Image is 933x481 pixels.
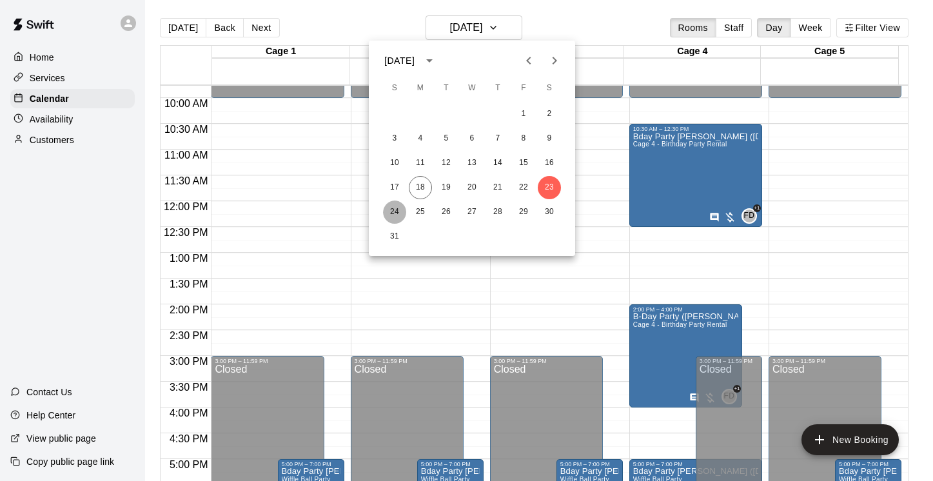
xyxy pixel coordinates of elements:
span: Friday [512,75,535,101]
button: 10 [383,152,406,175]
span: Sunday [383,75,406,101]
span: Monday [409,75,432,101]
button: 8 [512,127,535,150]
button: 15 [512,152,535,175]
button: 23 [538,176,561,199]
button: 31 [383,225,406,248]
span: Wednesday [460,75,484,101]
button: 2 [538,103,561,126]
button: 27 [460,201,484,224]
button: 25 [409,201,432,224]
button: 1 [512,103,535,126]
button: 9 [538,127,561,150]
button: Next month [542,48,567,74]
button: 6 [460,127,484,150]
button: 13 [460,152,484,175]
button: 22 [512,176,535,199]
span: Saturday [538,75,561,101]
button: 16 [538,152,561,175]
button: 20 [460,176,484,199]
button: 21 [486,176,509,199]
button: Previous month [516,48,542,74]
span: Thursday [486,75,509,101]
button: 24 [383,201,406,224]
span: Tuesday [435,75,458,101]
button: 4 [409,127,432,150]
button: 17 [383,176,406,199]
button: 30 [538,201,561,224]
button: 12 [435,152,458,175]
button: 19 [435,176,458,199]
div: [DATE] [384,54,415,68]
button: 28 [486,201,509,224]
button: 29 [512,201,535,224]
button: 11 [409,152,432,175]
button: 5 [435,127,458,150]
button: 26 [435,201,458,224]
button: calendar view is open, switch to year view [418,50,440,72]
button: 3 [383,127,406,150]
button: 14 [486,152,509,175]
button: 18 [409,176,432,199]
button: 7 [486,127,509,150]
